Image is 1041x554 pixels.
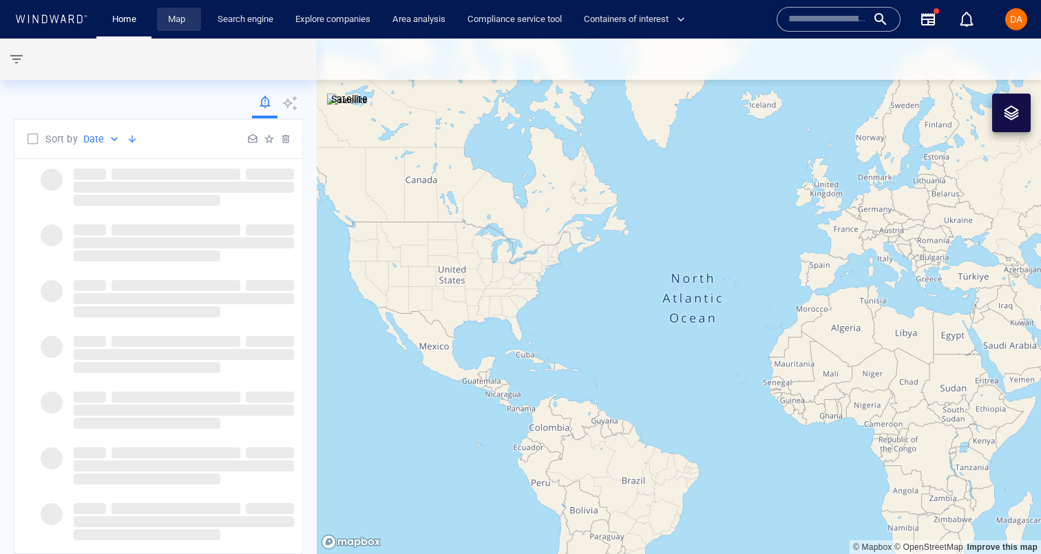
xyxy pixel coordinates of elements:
[74,336,106,347] span: ‌
[83,131,121,147] div: Date
[1002,6,1030,33] button: DA
[112,336,240,347] span: ‌
[74,516,294,527] span: ‌
[74,349,294,360] span: ‌
[74,503,106,514] span: ‌
[1010,14,1022,25] span: DA
[74,306,220,317] span: ‌
[162,8,196,32] a: Map
[41,392,63,414] span: ‌
[74,447,106,458] span: ‌
[331,91,368,107] p: Satellite
[112,447,240,458] span: ‌
[74,392,106,403] span: ‌
[74,195,220,206] span: ‌
[853,542,892,552] a: Mapbox
[74,529,220,540] span: ‌
[74,362,220,373] span: ‌
[157,8,201,32] button: Map
[246,447,294,458] span: ‌
[958,11,975,28] div: Notification center
[74,169,106,180] span: ‌
[74,293,294,304] span: ‌
[74,251,220,262] span: ‌
[290,8,376,32] a: Explore companies
[246,224,294,235] span: ‌
[45,131,77,147] p: Sort by
[327,94,368,107] img: satellite
[107,8,142,32] a: Home
[74,182,294,193] span: ‌
[74,473,220,484] span: ‌
[462,8,567,32] a: Compliance service tool
[246,336,294,347] span: ‌
[41,280,63,302] span: ‌
[112,503,240,514] span: ‌
[74,405,294,416] span: ‌
[83,131,105,147] p: Date
[112,224,240,235] span: ‌
[321,534,381,550] a: Mapbox logo
[112,280,240,291] span: ‌
[41,503,63,525] span: ‌
[246,503,294,514] span: ‌
[74,418,220,429] span: ‌
[387,8,451,32] a: Area analysis
[246,392,294,403] span: ‌
[41,447,63,469] span: ‌
[246,169,294,180] span: ‌
[74,460,294,471] span: ‌
[41,224,63,246] span: ‌
[967,542,1038,552] a: Map feedback
[894,542,963,552] a: OpenStreetMap
[212,8,279,32] a: Search engine
[74,280,106,291] span: ‌
[112,169,240,180] span: ‌
[102,8,146,32] button: Home
[74,224,106,235] span: ‌
[578,8,697,32] button: Containers of interest
[112,392,240,403] span: ‌
[41,169,63,191] span: ‌
[317,39,1041,554] canvas: Map
[584,12,685,28] span: Containers of interest
[246,280,294,291] span: ‌
[982,492,1031,544] iframe: Chat
[74,237,294,248] span: ‌
[41,336,63,358] span: ‌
